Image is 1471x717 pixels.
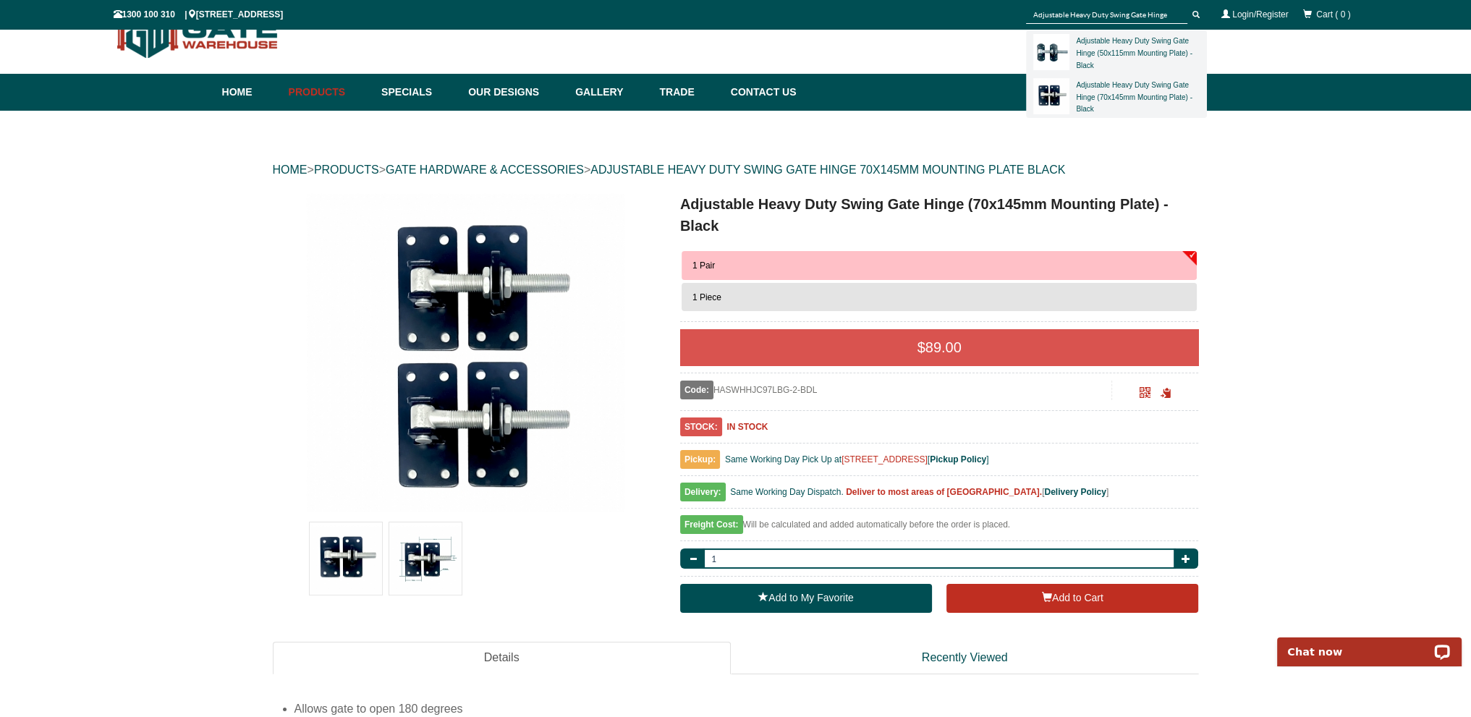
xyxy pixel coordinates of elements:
a: Details [273,642,731,674]
button: 1 Pair [682,251,1197,280]
b: IN STOCK [726,422,768,432]
a: Login/Register [1232,9,1288,20]
a: Trade [652,74,723,111]
a: Home [222,74,281,111]
a: GATE HARDWARE & ACCESSORIES [386,164,584,176]
span: Same Working Day Dispatch. [730,487,844,497]
span: Click to copy the URL [1160,388,1171,399]
div: [ ] [680,483,1199,509]
span: Cart ( 0 ) [1316,9,1350,20]
div: Will be calculated and added automatically before the order is placed. [680,516,1199,541]
img: Adjustable Heavy Duty Swing Gate Hinge (70x145mm Mounting Plate) - Black [389,522,462,595]
span: STOCK: [680,417,722,436]
a: Recently Viewed [731,642,1199,674]
div: > > > [273,147,1199,193]
span: 89.00 [925,339,962,355]
a: PRODUCTS [314,164,379,176]
img: Adjustable Heavy Duty Swing Gate Hinge (70x145mm Mounting Plate) - Black - 1 Pair - Gate Warehouse [306,193,624,512]
span: Pickup: [680,450,720,469]
a: Click to enlarge and scan to share. [1140,389,1150,399]
button: 1 Piece [682,283,1197,312]
a: Contact Us [724,74,797,111]
span: 1300 100 310 | [STREET_ADDRESS] [114,9,284,20]
a: Products [281,74,375,111]
a: Adjustable Heavy Duty Swing Gate Hinge (70x145mm Mounting Plate) - Black - 1 Pair - Gate Warehouse [274,193,657,512]
h1: Adjustable Heavy Duty Swing Gate Hinge (70x145mm Mounting Plate) - Black [680,193,1199,237]
span: Same Working Day Pick Up at [ ] [725,454,989,464]
input: SEARCH PRODUCTS [1026,6,1187,24]
a: ADJUSTABLE HEAVY DUTY SWING GATE HINGE 70X145MM MOUNTING PLATE BLACK [590,164,1065,176]
span: 1 Pair [692,260,715,271]
a: [STREET_ADDRESS] [842,454,928,464]
span: Freight Cost: [680,515,743,534]
span: 1 Piece [692,292,721,302]
iframe: LiveChat chat widget [1268,621,1471,666]
a: Add to My Favorite [680,584,932,613]
img: Adjustable Heavy Duty Swing Gate Hinge (70x145mm Mounting Plate) - Black [310,522,382,595]
a: Our Designs [461,74,568,111]
a: Adjustable Heavy Duty Swing Gate Hinge (70x145mm Mounting Plate) - Black [1076,81,1192,114]
a: Adjustable Heavy Duty Swing Gate Hinge (50x115mm Mounting Plate) - Black [1076,37,1192,69]
span: Delivery: [680,483,726,501]
img: Adjustable Heavy Duty Swing Gate Hinge (50x115mm Mounting Plate) - Black - adjustable heavy duty ... [1033,34,1069,70]
a: HOME [273,164,308,176]
div: $ [680,329,1199,365]
a: Pickup Policy [930,454,986,464]
a: Gallery [568,74,652,111]
div: HASWHHJC97LBG-2-BDL [680,381,1112,399]
button: Add to Cart [946,584,1198,613]
img: Adjustable Heavy Duty Swing Gate Hinge (70x145mm Mounting Plate) - Black - adjustable heavy duty ... [1033,78,1069,114]
a: Delivery Policy [1044,487,1106,497]
a: Specials [374,74,461,111]
b: Deliver to most areas of [GEOGRAPHIC_DATA]. [846,487,1042,497]
span: Code: [680,381,713,399]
